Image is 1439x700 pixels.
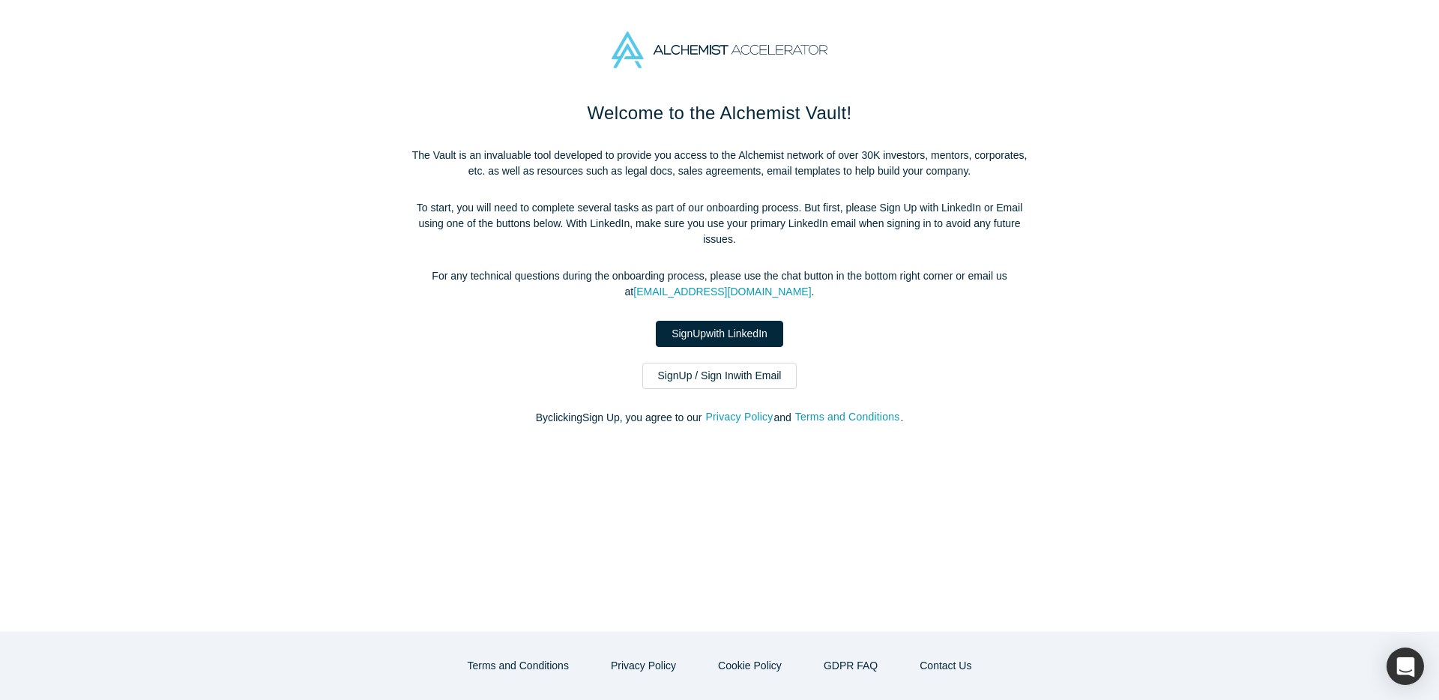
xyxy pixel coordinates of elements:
[702,653,797,679] button: Cookie Policy
[405,268,1034,300] p: For any technical questions during the onboarding process, please use the chat button in the bott...
[904,653,987,679] button: Contact Us
[405,410,1034,426] p: By clicking Sign Up , you agree to our and .
[656,321,783,347] a: SignUpwith LinkedIn
[705,408,773,426] button: Privacy Policy
[612,31,827,68] img: Alchemist Accelerator Logo
[452,653,585,679] button: Terms and Conditions
[633,286,811,298] a: [EMAIL_ADDRESS][DOMAIN_NAME]
[794,408,901,426] button: Terms and Conditions
[405,148,1034,179] p: The Vault is an invaluable tool developed to provide you access to the Alchemist network of over ...
[808,653,893,679] a: GDPR FAQ
[642,363,797,389] a: SignUp / Sign Inwith Email
[405,100,1034,127] h1: Welcome to the Alchemist Vault!
[595,653,692,679] button: Privacy Policy
[405,200,1034,247] p: To start, you will need to complete several tasks as part of our onboarding process. But first, p...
